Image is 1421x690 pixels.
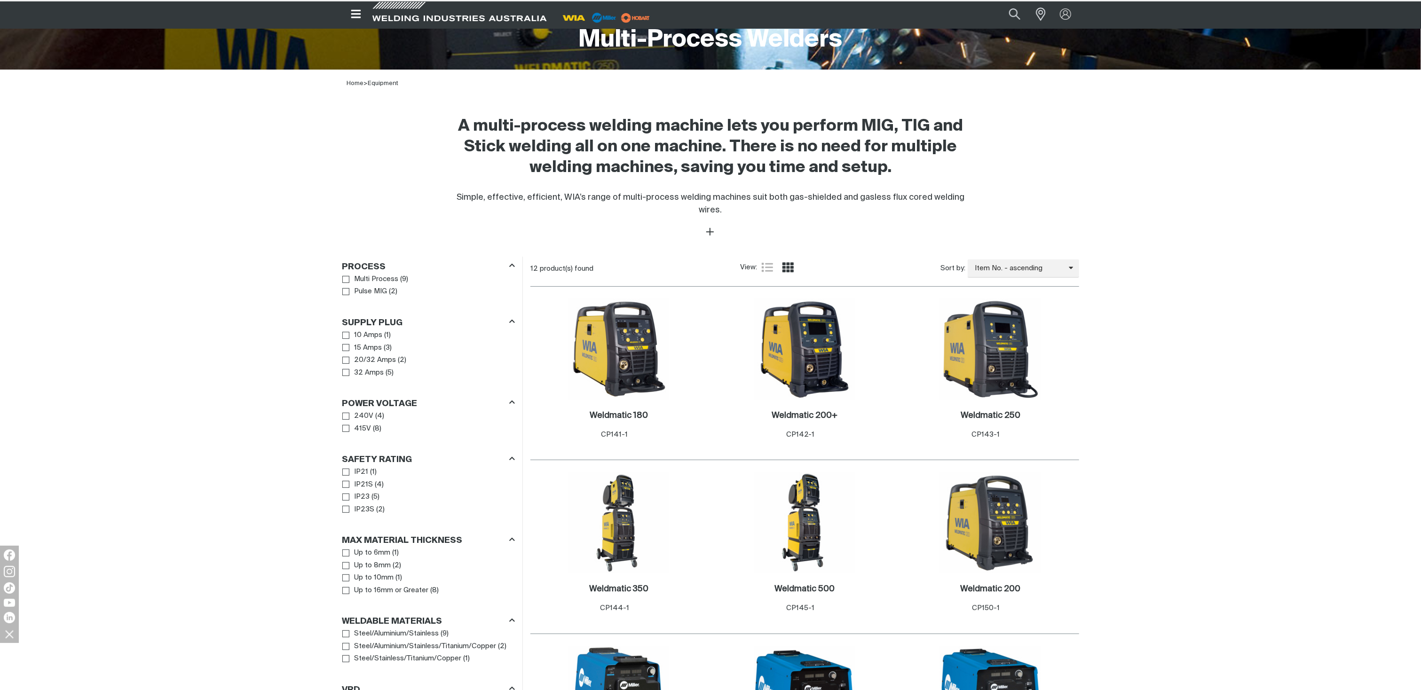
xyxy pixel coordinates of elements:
a: 20/32 Amps [342,354,396,367]
span: ( 1 ) [463,653,470,664]
img: Weldmatic 180 [568,299,669,400]
a: Weldmatic 200 [960,584,1020,595]
a: Up to 16mm or Greater [342,584,428,597]
span: ( 9 ) [441,628,449,639]
h2: Weldmatic 350 [589,585,648,593]
span: IP21S [354,479,373,490]
button: Search products [999,4,1031,25]
a: IP21 [342,466,368,478]
a: 32 Amps [342,367,384,379]
a: Up to 6mm [342,547,390,559]
img: Weldmatic 200 [940,472,1041,573]
span: 20/32 Amps [354,355,396,366]
span: 10 Amps [354,330,382,341]
span: CP145-1 [786,604,814,612]
a: Steel/Aluminium/Stainless [342,627,439,640]
a: Home [347,80,363,86]
h2: Weldmatic 200+ [772,411,837,420]
img: Weldmatic 200+ [754,299,855,400]
ul: Safety Rating [342,466,514,516]
ul: Max Material Thickness [342,547,514,596]
img: Weldmatic 500 [754,472,855,573]
a: Up to 10mm [342,572,394,584]
img: Weldmatic 350 [568,472,669,573]
span: IP23 [354,492,370,502]
span: ( 8 ) [373,423,381,434]
span: ( 1 ) [370,467,377,478]
span: ( 9 ) [400,274,408,285]
span: Up to 8mm [354,560,391,571]
h3: Supply Plug [342,318,403,329]
span: 415V [354,423,371,434]
h3: Max Material Thickness [342,535,462,546]
span: ( 1 ) [384,330,391,341]
img: TikTok [4,582,15,594]
a: Weldmatic 200+ [772,410,837,421]
span: 15 Amps [354,343,382,353]
span: View: [740,262,757,273]
img: YouTube [4,599,15,607]
span: 240V [354,411,373,422]
a: Weldmatic 350 [589,584,648,595]
h2: Weldmatic 180 [590,411,648,420]
span: Steel/Stainless/Titanium/Copper [354,653,461,664]
a: List view [762,262,773,273]
div: Max Material Thickness [342,534,515,547]
span: Up to 10mm [354,572,394,583]
span: CP141-1 [601,431,628,438]
img: Facebook [4,549,15,561]
a: Steel/Aluminium/Stainless/Titanium/Copper [342,640,496,653]
h3: Power Voltage [342,399,417,409]
a: Up to 8mm [342,559,391,572]
span: CP143-1 [972,431,1000,438]
div: Supply Plug [342,316,515,329]
a: 240V [342,410,373,423]
span: ( 1 ) [392,548,399,558]
span: Simple, effective, efficient, WIA’s range of multi-process welding machines suit both gas-shielde... [457,193,964,214]
span: Multi Process [354,274,398,285]
h2: A multi-process welding machine lets you perform MIG, TIG and Stick welding all on one machine. T... [445,116,976,178]
h3: Weldable Materials [342,616,442,627]
section: Product list controls [530,257,1079,281]
img: miller [618,11,653,25]
span: Sort by: [940,263,965,274]
span: product(s) found [540,265,593,272]
img: hide socials [1,626,17,642]
a: Pulse MIG [342,285,387,298]
span: IP21 [354,467,368,478]
span: ( 3 ) [384,343,392,353]
span: ( 2 ) [498,641,506,652]
a: Equipment [368,80,398,86]
div: Weldable Materials [342,615,515,627]
div: Power Voltage [342,397,515,410]
a: Weldmatic 180 [590,410,648,421]
div: 12 [530,264,740,274]
h2: Weldmatic 250 [961,411,1020,420]
h3: Safety Rating [342,455,412,465]
span: Item No. - ascending [968,263,1069,274]
span: IP23S [354,504,374,515]
h2: Weldmatic 500 [774,585,835,593]
a: IP21S [342,478,373,491]
span: ( 2 ) [398,355,406,366]
h2: Weldmatic 200 [960,585,1020,593]
img: LinkedIn [4,612,15,623]
span: ( 1 ) [395,572,402,583]
h3: Process [342,262,386,273]
a: Weldmatic 500 [774,584,835,595]
ul: Weldable Materials [342,627,514,665]
span: CP150-1 [972,604,1000,612]
ul: Power Voltage [342,410,514,435]
img: Weldmatic 250 [940,299,1041,400]
span: 32 Amps [354,368,384,378]
span: Up to 6mm [354,548,390,558]
div: Safety Rating [342,453,515,466]
span: Steel/Aluminium/Stainless/Titanium/Copper [354,641,496,652]
span: ( 4 ) [375,411,384,422]
span: ( 5 ) [386,368,394,378]
a: Multi Process [342,273,398,286]
span: ( 2 ) [393,560,401,571]
div: Process [342,260,515,273]
span: ( 4 ) [375,479,384,490]
span: ( 2 ) [376,504,385,515]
